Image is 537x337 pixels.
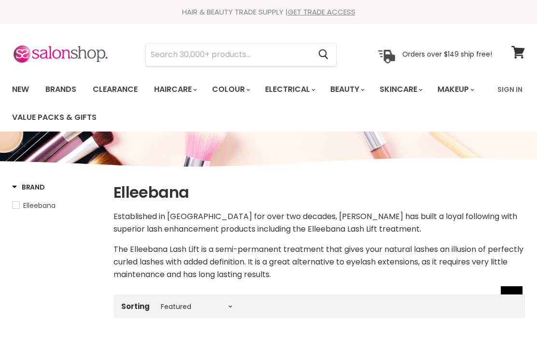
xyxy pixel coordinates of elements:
a: Clearance [85,79,145,100]
p: Orders over $149 ship free! [402,50,492,59]
a: Value Packs & Gifts [5,107,104,128]
a: Brands [38,79,84,100]
a: New [5,79,36,100]
h1: Elleebana [113,182,525,203]
a: Elleebana [12,200,101,211]
span: Established in [GEOGRAPHIC_DATA] for over two decades, [PERSON_NAME] has built a loyal following ... [113,211,517,234]
ul: Main menu [5,75,492,132]
a: Skincare [372,79,428,100]
span: The Elleebana Lash Lift is a semi-permanent treatment that gives your natural lashes an illusion ... [113,244,523,280]
a: Colour [205,79,256,100]
input: Search [146,44,311,66]
a: Electrical [258,79,321,100]
button: Search [311,44,336,66]
a: Sign In [492,79,528,100]
span: Elleebana [23,201,56,210]
h3: Brand [12,182,45,192]
a: Haircare [147,79,203,100]
a: Makeup [430,79,480,100]
a: GET TRADE ACCESS [288,7,355,17]
form: Product [145,43,337,66]
a: Beauty [323,79,370,100]
label: Sorting [121,302,150,310]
